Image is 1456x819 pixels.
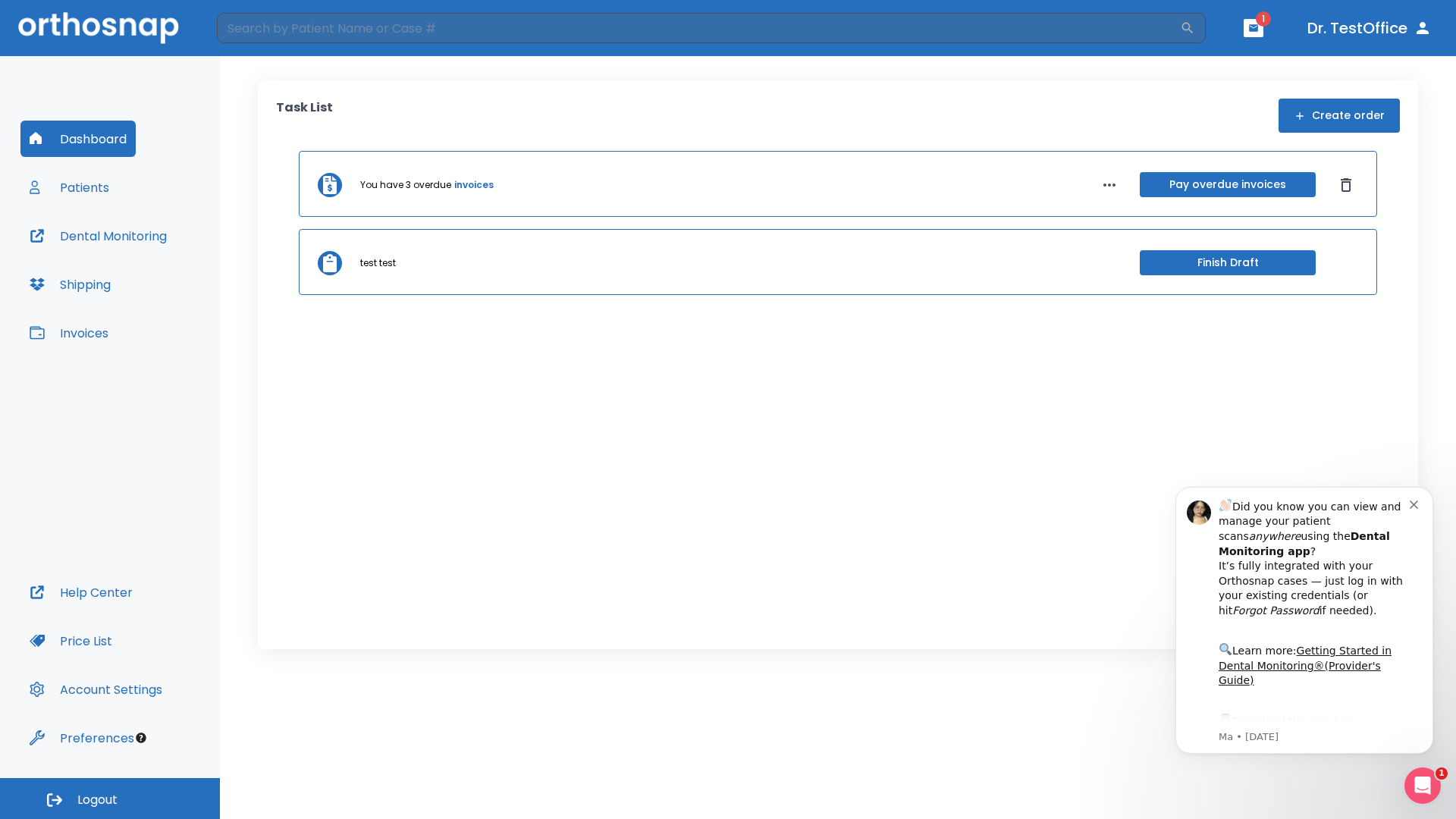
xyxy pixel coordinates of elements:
[20,574,142,610] button: Help Center
[1140,250,1316,275] button: Finish Draft
[20,623,121,659] button: Price List
[1301,14,1438,42] button: Dr. TestOffice
[1256,11,1271,27] span: 1
[1404,767,1441,804] iframe: Intercom live chat
[134,731,148,745] div: Tooltip anchor
[20,266,120,303] button: Shipping
[1140,172,1316,197] button: Pay overdue invoices
[1436,767,1448,780] span: 1
[20,315,118,351] button: Invoices
[1334,173,1358,197] button: Dismiss
[77,792,118,808] span: Logout
[20,218,176,254] button: Dental Monitoring
[360,256,396,270] p: test test
[18,12,179,43] img: Orthosnap
[360,178,451,192] p: You have 3 overdue
[1153,468,1456,811] iframe: Intercom notifications message
[276,99,333,133] p: Task List
[20,671,171,708] button: Account Settings
[20,121,136,157] button: Dashboard
[1279,99,1400,133] button: Create order
[20,169,118,206] button: Patients
[217,13,1180,43] input: Search by Patient Name or Case #
[454,178,494,192] a: invoices
[20,720,143,756] button: Preferences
